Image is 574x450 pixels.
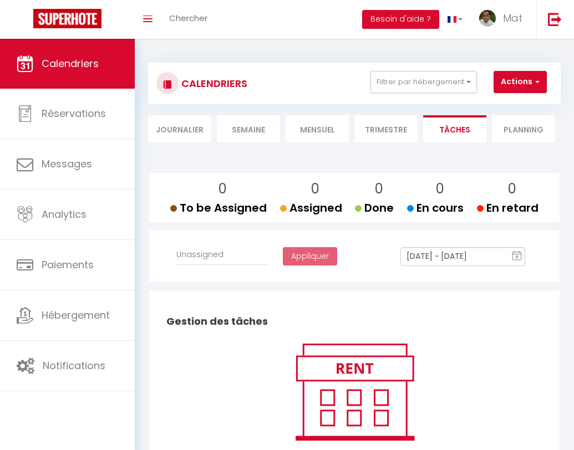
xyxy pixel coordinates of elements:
[179,178,267,200] p: 0
[362,10,439,29] button: Besoin d'aide ?
[477,200,539,216] span: En retard
[42,308,110,322] span: Hébergement
[164,304,545,339] h2: Gestion des tâches
[486,178,539,200] p: 0
[217,115,280,142] li: Semaine
[407,200,464,216] span: En cours
[289,178,342,200] p: 0
[284,339,425,445] img: rent.png
[33,9,101,28] img: Super Booking
[43,359,105,372] span: Notifications
[283,247,337,266] button: Appliquer
[354,115,418,142] li: Trimestre
[548,12,562,26] img: logout
[179,71,247,96] h3: CALENDRIERS
[42,258,94,272] span: Paiements
[400,247,525,266] input: Select Date Range
[42,207,87,221] span: Analytics
[492,115,555,142] li: Planning
[170,200,267,216] span: To be Assigned
[494,71,547,93] button: Actions
[286,115,349,142] li: Mensuel
[148,115,211,142] li: Journalier
[355,200,394,216] span: Done
[503,11,522,25] span: Mat
[42,106,106,120] span: Réservations
[370,71,477,93] button: Filtrer par hébergement
[516,254,519,259] text: 9
[479,10,496,27] img: ...
[416,178,464,200] p: 0
[42,57,99,70] span: Calendriers
[280,200,342,216] span: Assigned
[364,178,394,200] p: 0
[42,157,92,171] span: Messages
[423,115,486,142] li: Tâches
[169,12,207,24] span: Chercher
[9,4,42,38] button: Ouvrir le widget de chat LiveChat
